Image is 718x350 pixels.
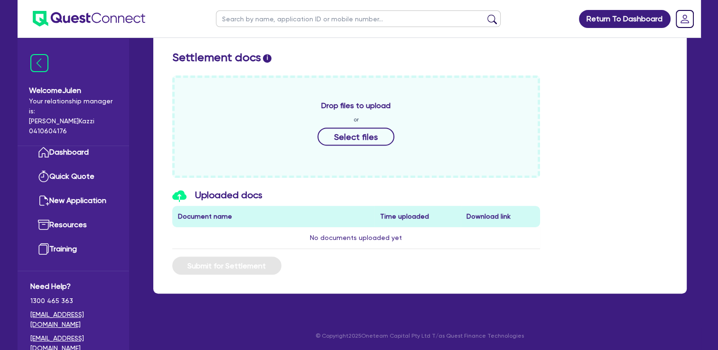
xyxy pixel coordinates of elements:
h2: Settlement docs [172,51,668,64]
input: Search by name, application ID or mobile number... [216,10,501,27]
td: No documents uploaded yet [172,227,541,249]
img: new-application [38,195,49,206]
th: Download link [461,206,540,227]
span: Your relationship manager is: [PERSON_NAME] Kazzi 0410604176 [29,96,118,136]
button: Select files [317,128,394,146]
a: Dropdown toggle [672,7,697,31]
a: New Application [30,189,116,213]
img: icon-upload [172,190,186,202]
a: Return To Dashboard [579,10,671,28]
img: resources [38,219,49,230]
a: Resources [30,213,116,237]
th: Time uploaded [374,206,461,227]
a: [EMAIL_ADDRESS][DOMAIN_NAME] [30,310,116,330]
h3: Uploaded docs [172,189,541,202]
span: 1300 465 363 [30,296,116,306]
button: Submit for Settlement [172,257,281,275]
span: Drop files to upload [321,100,391,111]
span: Welcome Julen [29,85,118,96]
p: © Copyright 2025 Oneteam Capital Pty Ltd T/as Quest Finance Technologies [147,332,693,340]
img: icon-menu-close [30,54,48,72]
img: quick-quote [38,171,49,182]
span: Need Help? [30,281,116,292]
a: Training [30,237,116,261]
img: training [38,243,49,255]
th: Document name [172,206,375,227]
a: Quick Quote [30,165,116,189]
img: quest-connect-logo-blue [33,11,145,27]
span: or [354,115,359,124]
a: Dashboard [30,140,116,165]
span: i [263,54,271,63]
